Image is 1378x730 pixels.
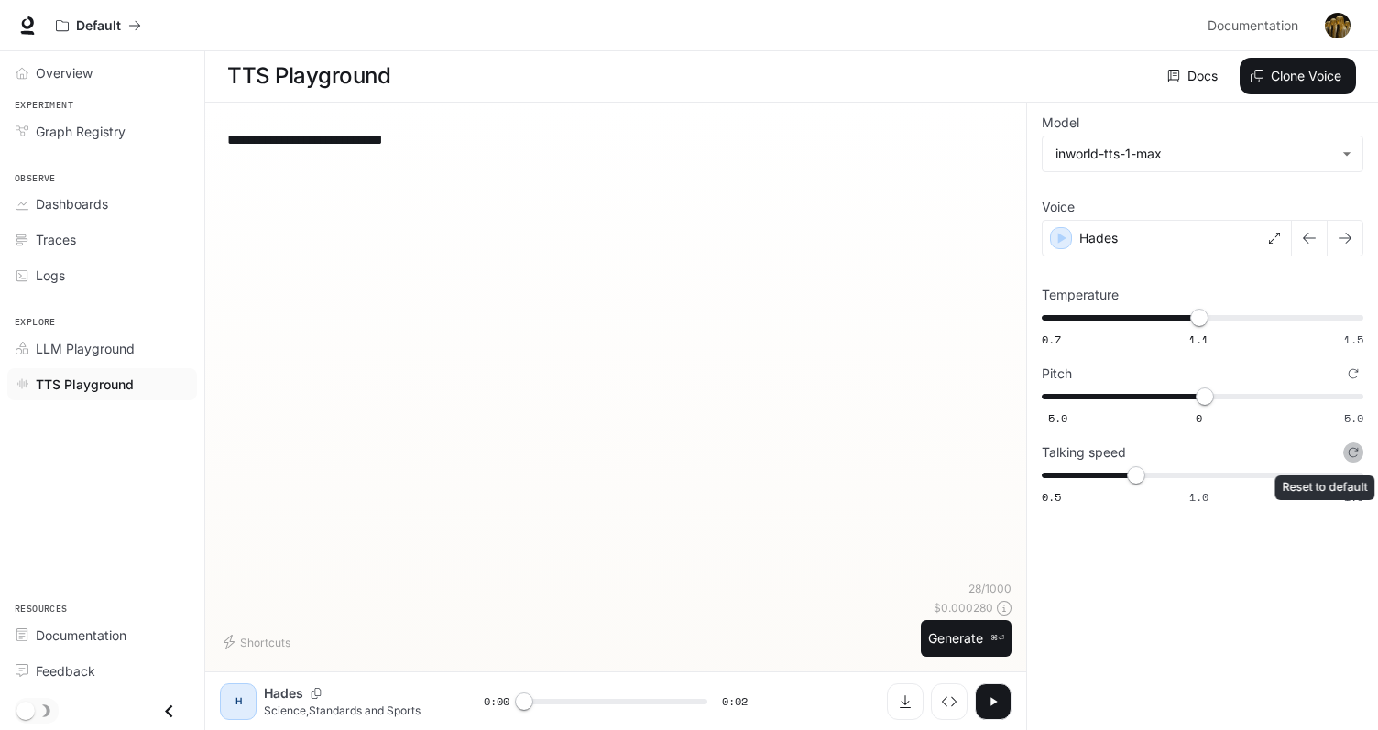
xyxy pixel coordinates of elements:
[16,700,35,720] span: Dark mode toggle
[968,581,1012,596] p: 28 / 1000
[7,368,197,400] a: TTS Playground
[934,600,993,616] p: $ 0.000280
[1240,58,1356,94] button: Clone Voice
[1189,332,1208,347] span: 1.1
[990,633,1004,644] p: ⌘⏎
[7,188,197,220] a: Dashboards
[303,688,329,699] button: Copy Voice ID
[48,7,149,44] button: All workspaces
[1042,332,1061,347] span: 0.7
[76,18,121,34] p: Default
[36,375,134,394] span: TTS Playground
[1325,13,1351,38] img: User avatar
[36,661,95,681] span: Feedback
[264,684,303,703] p: Hades
[224,687,253,716] div: H
[227,58,390,94] h1: TTS Playground
[36,122,126,141] span: Graph Registry
[921,620,1012,658] button: Generate⌘⏎
[1043,136,1362,171] div: inworld-tts-1-max
[7,332,197,365] a: LLM Playground
[722,692,748,711] span: 0:02
[7,259,197,291] a: Logs
[1344,332,1363,347] span: 1.5
[1042,201,1075,213] p: Voice
[1042,116,1079,129] p: Model
[36,266,65,285] span: Logs
[484,692,509,711] span: 0:00
[7,115,197,147] a: Graph Registry
[1055,145,1333,163] div: inworld-tts-1-max
[1200,7,1312,44] a: Documentation
[1042,410,1067,426] span: -5.0
[1042,489,1061,505] span: 0.5
[1343,442,1363,463] button: Reset to default
[7,619,197,651] a: Documentation
[1042,367,1072,380] p: Pitch
[1275,475,1375,500] div: Reset to default
[7,223,197,256] a: Traces
[1196,410,1202,426] span: 0
[1189,489,1208,505] span: 1.0
[887,683,924,720] button: Download audio
[264,703,440,718] p: Science,Standards and Sports
[220,627,298,657] button: Shortcuts
[36,339,135,358] span: LLM Playground
[36,63,93,82] span: Overview
[1164,58,1225,94] a: Docs
[1208,15,1298,38] span: Documentation
[36,626,126,645] span: Documentation
[1319,7,1356,44] button: User avatar
[36,230,76,249] span: Traces
[1079,229,1118,247] p: Hades
[36,194,108,213] span: Dashboards
[1042,446,1126,459] p: Talking speed
[1344,410,1363,426] span: 5.0
[1343,364,1363,384] button: Reset to default
[7,655,197,687] a: Feedback
[931,683,968,720] button: Inspect
[148,692,190,730] button: Close drawer
[7,57,197,89] a: Overview
[1042,289,1119,301] p: Temperature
